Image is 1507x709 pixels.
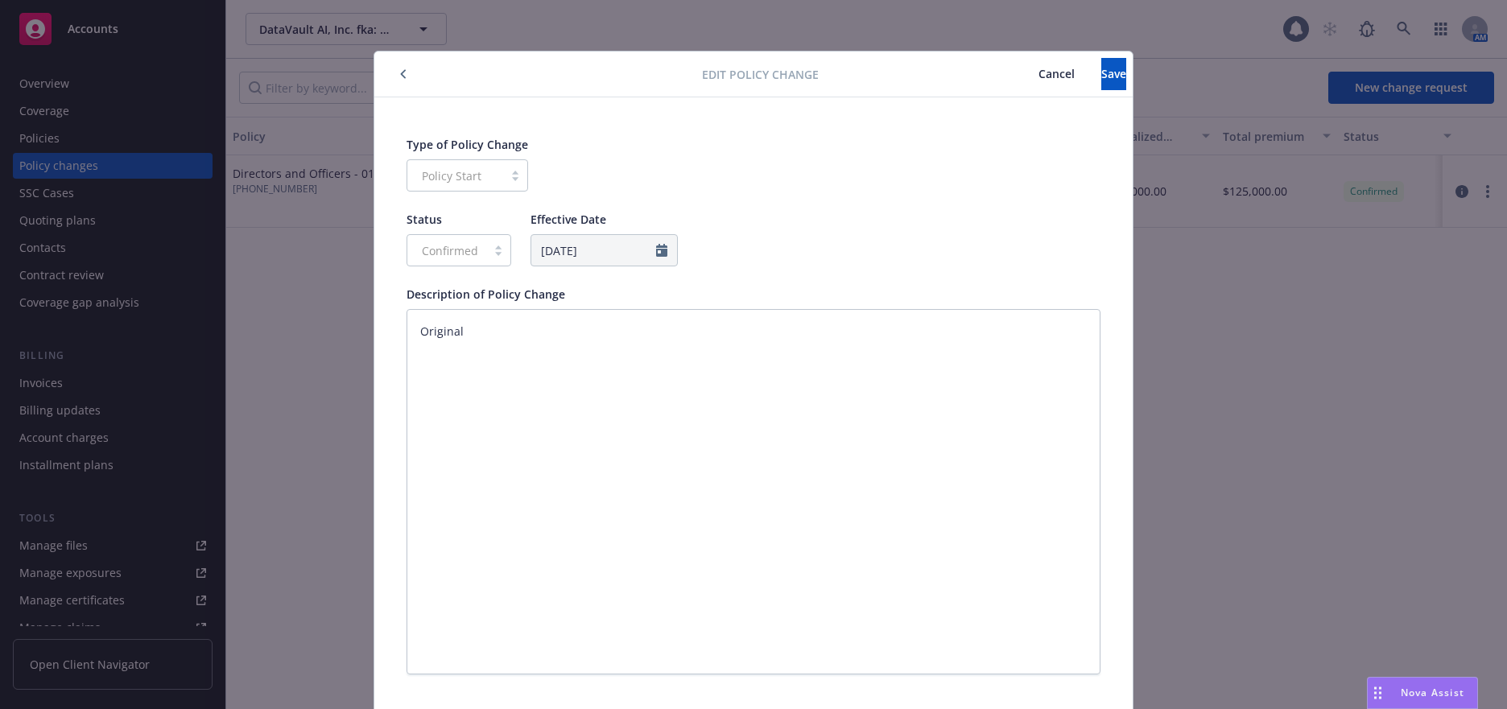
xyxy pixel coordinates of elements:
[407,309,1100,674] textarea: Original
[407,212,442,227] span: Status
[1367,677,1478,709] button: Nova Assist
[1401,686,1464,699] span: Nova Assist
[1012,58,1101,90] button: Cancel
[407,286,565,302] span: Description of Policy Change
[531,212,606,227] span: Effective Date
[1368,678,1388,708] div: Drag to move
[407,137,528,152] span: Type of Policy Change
[1101,66,1126,81] span: Save
[1038,66,1075,81] span: Cancel
[1101,58,1126,90] button: Save
[531,234,678,266] input: MM/DD/YYYY
[702,66,819,83] span: Edit policy change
